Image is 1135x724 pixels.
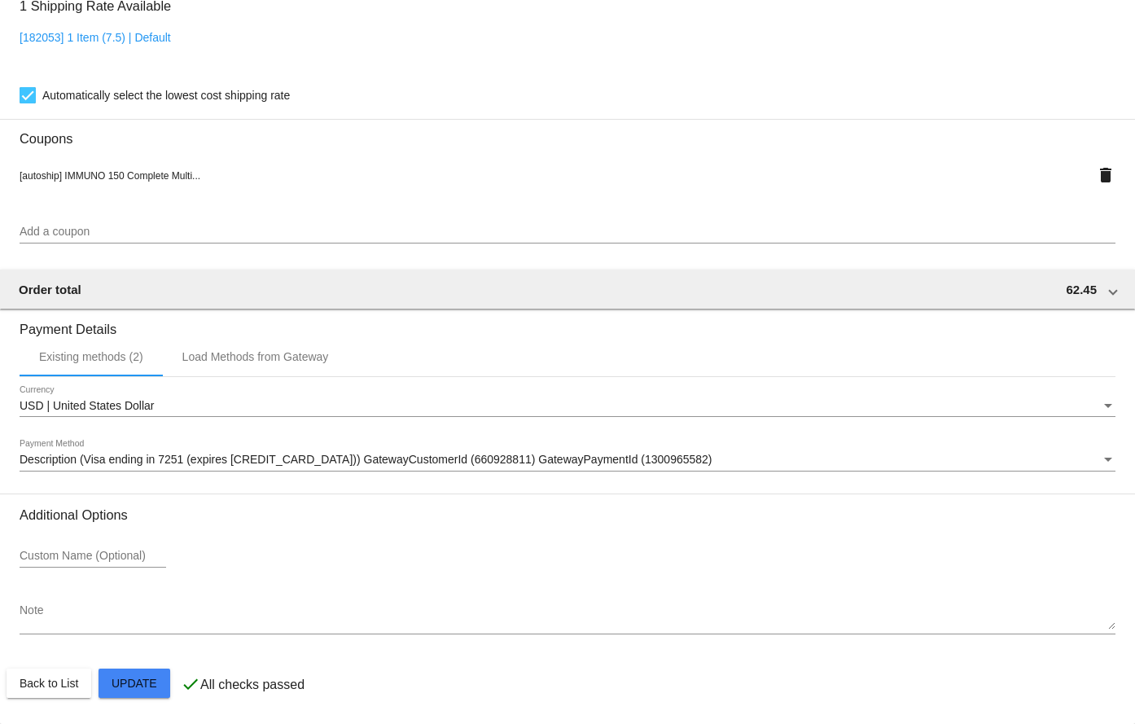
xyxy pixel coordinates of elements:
[20,170,200,182] span: [autoship] IMMUNO 150 Complete Multi...
[20,507,1115,523] h3: Additional Options
[19,283,81,296] span: Order total
[20,453,712,466] span: Description (Visa ending in 7251 (expires [CREDIT_CARD_DATA])) GatewayCustomerId (660928811) Gate...
[99,669,170,698] button: Update
[20,677,78,690] span: Back to List
[20,119,1115,147] h3: Coupons
[181,674,200,694] mat-icon: check
[20,31,171,44] a: [182053] 1 Item (7.5) | Default
[1066,283,1097,296] span: 62.45
[7,669,91,698] button: Back to List
[20,399,154,412] span: USD | United States Dollar
[1096,165,1115,185] mat-icon: delete
[112,677,157,690] span: Update
[42,86,290,105] span: Automatically select the lowest cost shipping rate
[20,550,166,563] input: Custom Name (Optional)
[20,226,1115,239] input: Add a coupon
[200,678,305,692] p: All checks passed
[20,309,1115,337] h3: Payment Details
[20,400,1115,413] mat-select: Currency
[182,350,329,363] div: Load Methods from Gateway
[20,454,1115,467] mat-select: Payment Method
[39,350,143,363] div: Existing methods (2)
